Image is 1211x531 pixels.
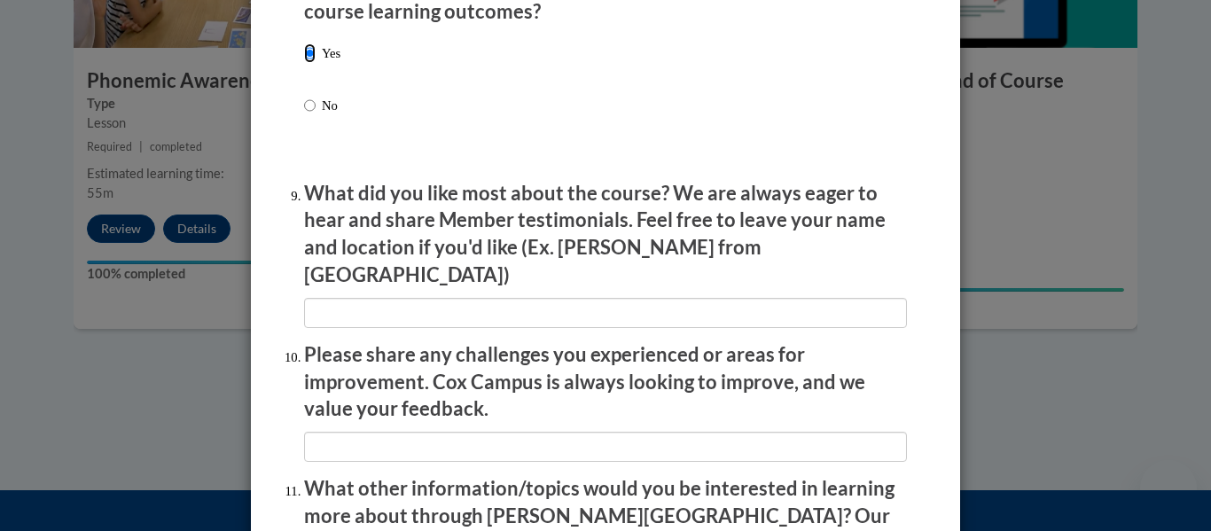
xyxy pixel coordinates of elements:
[304,341,907,423] p: Please share any challenges you experienced or areas for improvement. Cox Campus is always lookin...
[304,180,907,289] p: What did you like most about the course? We are always eager to hear and share Member testimonial...
[304,43,316,63] input: Yes
[304,96,316,115] input: No
[322,43,340,63] p: Yes
[322,96,340,115] p: No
